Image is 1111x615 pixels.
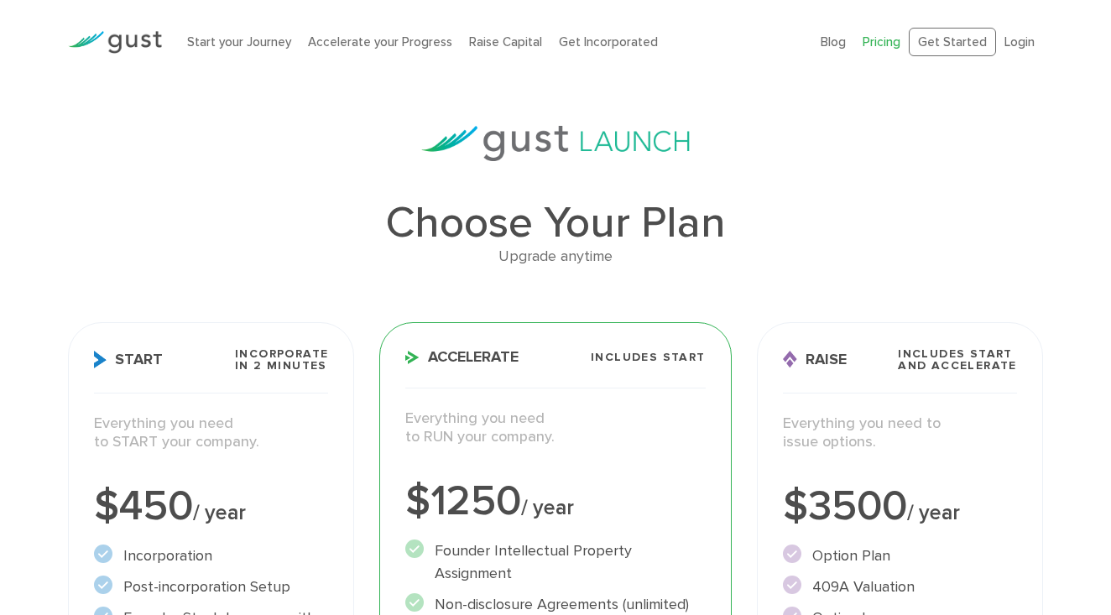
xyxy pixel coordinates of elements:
li: 409A Valuation [783,576,1017,598]
img: Gust Logo [68,31,162,54]
span: Includes START [591,352,706,363]
a: Get Started [909,28,996,57]
span: Raise [783,351,847,368]
span: Start [94,351,163,368]
span: Accelerate [405,350,519,365]
span: / year [907,500,960,525]
h1: Choose Your Plan [68,201,1043,245]
a: Raise Capital [469,34,542,50]
li: Incorporation [94,545,328,567]
a: Accelerate your Progress [308,34,452,50]
img: Accelerate Icon [405,351,420,364]
a: Get Incorporated [559,34,658,50]
span: Includes START and ACCELERATE [898,348,1017,372]
li: Option Plan [783,545,1017,567]
span: Incorporate in 2 Minutes [235,348,328,372]
p: Everything you need to RUN your company. [405,409,705,447]
div: $1250 [405,481,705,523]
div: $3500 [783,486,1017,528]
a: Start your Journey [187,34,291,50]
img: gust-launch-logos.svg [421,126,690,161]
li: Post-incorporation Setup [94,576,328,598]
a: Pricing [863,34,900,50]
a: Login [1004,34,1035,50]
span: / year [521,495,574,520]
p: Everything you need to START your company. [94,414,328,452]
a: Blog [821,34,846,50]
p: Everything you need to issue options. [783,414,1017,452]
li: Founder Intellectual Property Assignment [405,539,705,585]
span: / year [193,500,246,525]
div: Upgrade anytime [68,245,1043,269]
img: Raise Icon [783,351,797,368]
img: Start Icon X2 [94,351,107,368]
div: $450 [94,486,328,528]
